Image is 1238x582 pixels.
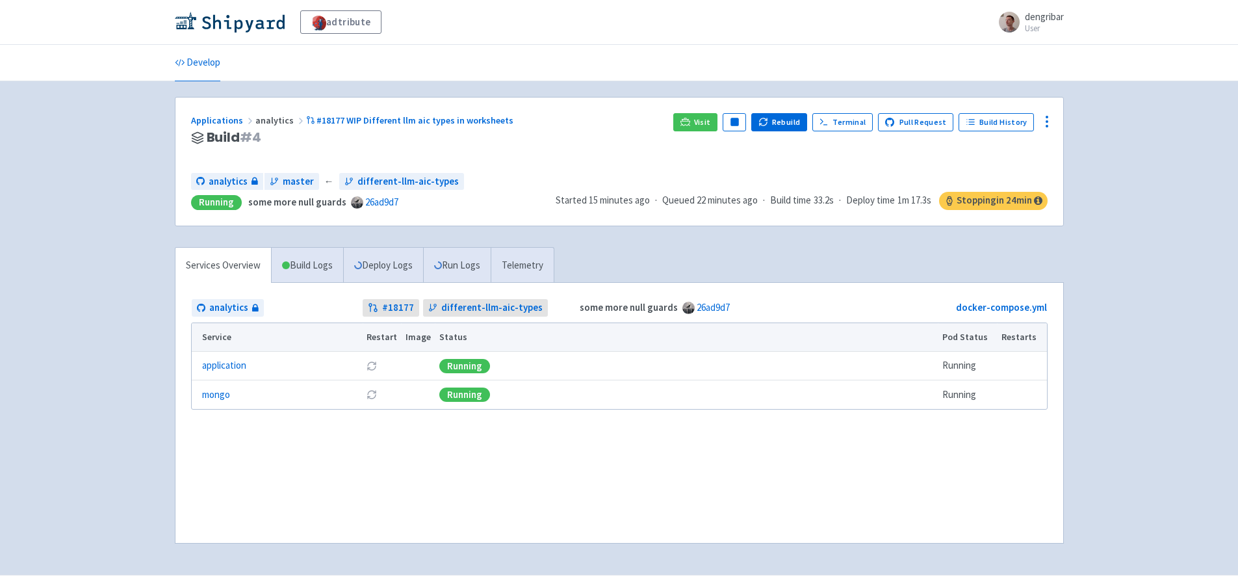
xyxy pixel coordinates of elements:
strong: # 18177 [382,300,414,315]
span: Build time [770,193,811,208]
span: different-llm-aic-types [441,300,543,315]
span: 1m 17.3s [897,193,931,208]
th: Pod Status [938,323,997,352]
span: dengribar [1025,10,1064,23]
th: Restart [363,323,402,352]
strong: some more null guards [248,196,346,208]
a: Pull Request [878,113,954,131]
a: #18177 [363,299,419,317]
span: Visit [694,117,711,127]
a: Applications [191,114,255,126]
span: master [283,174,314,189]
div: Running [439,359,490,373]
a: application [202,358,246,373]
a: Visit [673,113,717,131]
div: Running [191,195,242,210]
a: analytics [192,299,264,317]
span: # 4 [240,128,261,146]
td: Running [938,380,997,409]
span: different-llm-aic-types [357,174,459,189]
span: ← [324,174,334,189]
button: Rebuild [751,113,807,131]
th: Service [192,323,363,352]
th: Status [435,323,938,352]
span: analytics [209,300,248,315]
button: Restart pod [367,361,377,371]
a: Deploy Logs [343,248,423,284]
a: Build Logs [272,248,343,284]
a: 26ad9d7 [365,196,398,208]
a: docker-compose.yml [956,301,1047,313]
span: Stopping in 24 min [939,192,1048,210]
button: Restart pod [367,390,377,400]
a: analytics [191,173,263,191]
th: Image [401,323,435,352]
a: Terminal [812,113,873,131]
span: 33.2s [814,193,834,208]
a: master [264,173,319,191]
span: analytics [209,174,248,189]
a: 26ad9d7 [697,301,730,313]
a: Run Logs [423,248,491,284]
small: User [1025,24,1064,33]
strong: some more null guards [580,301,678,313]
div: Running [439,388,490,402]
span: analytics [255,114,306,126]
span: Queued [662,194,758,206]
time: 22 minutes ago [697,194,758,206]
a: Build History [959,113,1034,131]
a: #18177 WIP Different llm aic types in worksheets [306,114,516,126]
td: Running [938,352,997,380]
a: adtribute [300,10,381,34]
th: Restarts [997,323,1046,352]
a: Services Overview [175,248,271,284]
a: mongo [202,388,230,403]
a: Develop [175,45,220,81]
span: Build [207,130,261,145]
a: different-llm-aic-types [339,173,464,191]
a: dengribar User [991,12,1064,33]
span: Started [556,194,650,206]
img: Shipyard logo [175,12,285,33]
span: Deploy time [846,193,895,208]
a: different-llm-aic-types [423,299,548,317]
time: 15 minutes ago [589,194,650,206]
button: Pause [723,113,746,131]
a: Telemetry [491,248,554,284]
div: · · · [556,192,1048,210]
